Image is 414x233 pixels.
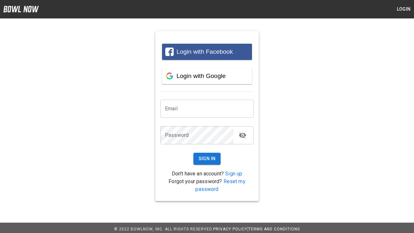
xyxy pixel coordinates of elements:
[177,48,233,55] span: Login with Facebook
[195,178,245,192] a: Reset my password
[162,68,252,84] button: Login with Google
[3,6,39,12] img: logo
[236,129,249,142] button: toggle password visibility
[162,44,252,60] button: Login with Facebook
[114,227,213,231] span: © 2022 BowlNow, Inc. All Rights Reserved.
[393,3,414,15] button: Login
[213,227,247,231] a: Privacy Policy
[160,170,254,178] p: Don't have an account?
[177,72,226,79] span: Login with Google
[248,227,300,231] a: Terms and Conditions
[193,153,221,165] button: Sign In
[160,178,254,193] p: Forgot your password?
[225,171,242,177] a: Sign up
